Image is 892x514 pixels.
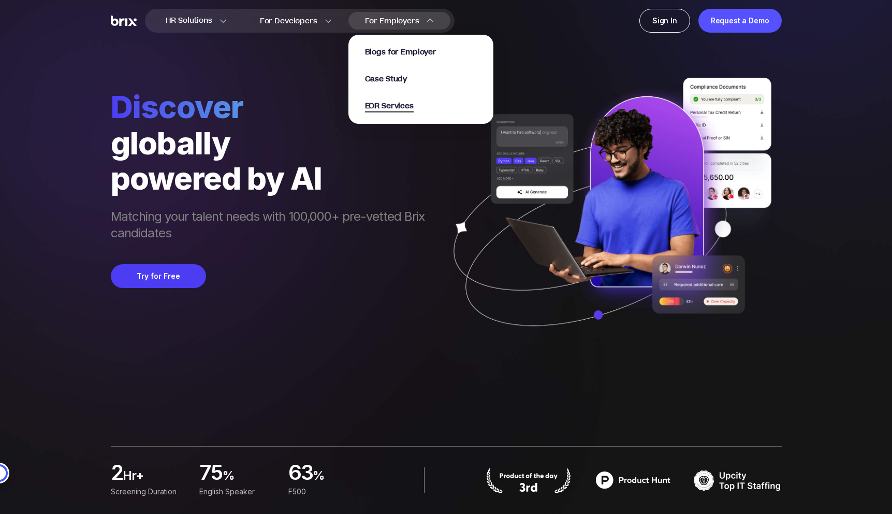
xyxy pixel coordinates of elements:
[365,100,414,111] a: EOR Services
[313,467,364,488] span: %
[288,463,313,484] span: 63
[166,12,212,29] span: HR Solutions
[694,467,782,493] img: TOP IT STAFFING
[365,74,407,84] span: Case Study
[435,78,782,356] img: ai generate
[639,9,690,33] a: Sign In
[485,467,573,493] img: product hunt badge
[698,9,782,33] a: Request a Demo
[111,264,206,288] button: Try for Free
[365,73,407,84] a: Case Study
[111,463,123,484] span: 2
[111,125,435,161] div: globally
[365,46,436,58] a: Blogs for Employer
[288,486,364,497] div: F500
[223,467,276,488] span: %
[589,467,677,493] img: product hunt badge
[123,467,187,488] span: hr+
[111,161,435,196] div: powered by AI
[199,486,275,497] div: English Speaker
[199,463,223,484] span: 75
[111,208,435,244] span: Matching your talent needs with 100,000+ pre-vetted Brix candidates
[111,16,137,26] img: Brix Logo
[111,486,187,497] div: Screening duration
[365,101,414,112] span: EOR Services
[260,16,317,26] span: For Developers
[111,88,435,125] span: Discover
[365,47,436,58] span: Blogs for Employer
[365,16,419,26] span: For Employers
